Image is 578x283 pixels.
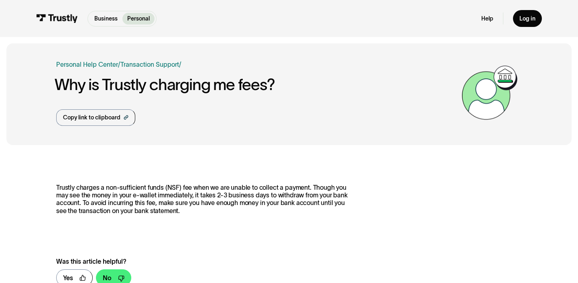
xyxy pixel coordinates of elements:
[56,256,339,266] div: Was this article helpful?
[90,13,122,25] a: Business
[63,273,73,283] div: Yes
[103,273,112,283] div: No
[127,14,150,23] p: Personal
[56,59,118,69] a: Personal Help Center
[179,59,181,69] div: /
[55,76,458,93] h1: Why is Trustly charging me fees?
[63,113,120,122] div: Copy link to clipboard
[122,13,155,25] a: Personal
[120,61,179,68] a: Transaction Support
[513,10,542,27] a: Log in
[56,109,135,126] a: Copy link to clipboard
[36,14,78,23] img: Trustly Logo
[94,14,118,23] p: Business
[118,59,120,69] div: /
[519,15,535,22] div: Log in
[481,15,493,22] a: Help
[56,184,356,215] p: Trustly charges a non-sufficient funds (NSF) fee when we are unable to collect a payment. Though ...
